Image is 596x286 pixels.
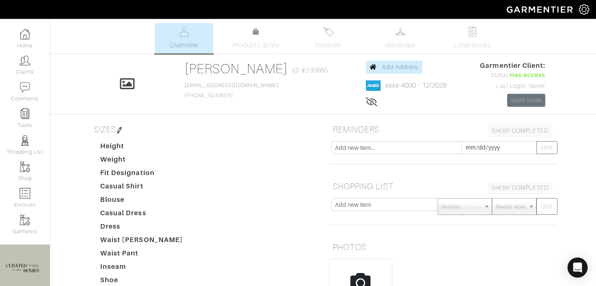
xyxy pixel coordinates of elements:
img: gear-icon-white-bd11855cb880d31180b6d7d6211b90ccbf57a29d726f0c71d8c61bd08dd39cc2.png [579,4,589,15]
dt: Dress [94,222,189,235]
dt: Inseam [94,262,189,275]
a: SHOW COMPLETED [488,181,552,194]
img: wardrobe-487a4870c1b7c33e795ec22d11cfc2ed9d08956e64fb3008fe2437562e282088.svg [395,26,406,37]
span: [PHONE_NUMBER] [184,82,278,98]
dt: Waist Pant [94,248,189,262]
div: Status: [480,71,545,80]
span: Look Books [454,40,491,50]
h5: REMINDERS [329,121,556,138]
dt: Height [94,141,189,155]
a: [EMAIL_ADDRESS][DOMAIN_NAME] [184,82,278,88]
a: Overview [155,23,213,54]
img: dashboard-icon-dbcd8f5a0b271acd01030246c82b418ddd0df26cd7fceb0bd07c9910d44c42f6.png [20,29,30,39]
div: Open Intercom Messenger [567,258,588,278]
h5: SIZES [91,121,317,138]
span: Product Library [233,40,280,50]
span: Garmentier Client: [480,61,545,71]
div: Last Login: Never [480,82,545,91]
a: SHOW COMPLETED [488,124,552,137]
span: Add Address [382,64,419,70]
img: pen-cf24a1663064a2ec1b9c1bd2387e9de7a2fa800b781884d57f21acf72779bad2.png [116,127,123,134]
dt: Weight [94,155,189,168]
img: comment-icon-a0a6a9ef722e966f86d9cbdc48e553b5cf19dbc54f86b18d962a5391bc8f6eb6.png [20,82,30,93]
span: Needs Now [496,198,525,215]
input: Add new item... [331,141,462,154]
img: american_express-1200034d2e149cdf2cc7894a33a747db654cf6f8355cb502592f1d228b2ac700.png [366,80,381,91]
dt: Blouse [94,195,189,208]
span: Wardrobe [385,40,415,50]
button: SAVE [536,198,557,215]
img: garmentier-logo-header-white-b43fb05a5012e4ada735d5af1a66efaba907eab6374d6393d1fbf88cb4ef424d.png [503,2,579,17]
a: Send Invite [507,94,546,107]
img: orders-27d20c2124de7fd6de4e0e44c1d41de31381a507db9b33961299e4e07d508b8c.svg [323,26,334,37]
img: clients-icon-6bae9207a08558b7cb47a8932f037763ab4055f8c8b6bfacd5dc20c3e0201464.png [20,55,30,66]
a: [PERSON_NAME] [184,61,288,76]
img: garments-icon-b7da505a4dc4fd61783c78ac3ca0ef83fa9d6f193b1c9dc38574b1d14d53ca28.png [20,215,30,225]
img: stylists-icon-eb353228a002819b7ec25b43dbf5f0378dd9e0616d9560372ff212230b889e62.png [20,135,30,146]
dt: Casual Dress [94,208,189,222]
span: ID: #230665 [292,65,329,75]
a: Product Library [227,27,285,50]
dt: Casual Shirt [94,181,189,195]
img: orders-icon-0abe47150d42831381b5fb84f609e132dff9fe21cb692f30cb5eec754e2cba89.png [20,188,30,198]
input: Add new item [331,198,438,211]
span: Invoices [315,40,341,50]
img: garments-icon-b7da505a4dc4fd61783c78ac3ca0ef83fa9d6f193b1c9dc38574b1d14d53ca28.png [20,162,30,172]
a: Wardrobe [371,23,430,54]
span: Overview [170,40,198,50]
button: SAVE [536,141,557,154]
a: Invoices [299,23,358,54]
dt: Waist [PERSON_NAME] [94,235,189,248]
a: xxxx-4000 - 12/2028 [386,82,447,89]
a: Add Address [366,61,422,74]
a: Look Books [443,23,502,54]
h5: SHOPPING LIST [329,178,556,195]
span: Has access [510,71,546,80]
img: basicinfo-40fd8af6dae0f16599ec9e87c0ef1c0a1fdea2edbe929e3d69a839185d80c458.svg [179,26,189,37]
img: reminder-icon-8004d30b9f0a5d33ae49ab947aed9ed385cf756f9e5892f1edd6e32f2345188e.png [20,108,30,119]
dt: Fit Designation [94,168,189,181]
span: Retailer [441,198,481,215]
img: todo-9ac3debb85659649dc8f770b8b6100bb5dab4b48dedcbae339e5042a72dfd3cc.svg [467,26,478,37]
h5: PHOTOS [329,239,556,255]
